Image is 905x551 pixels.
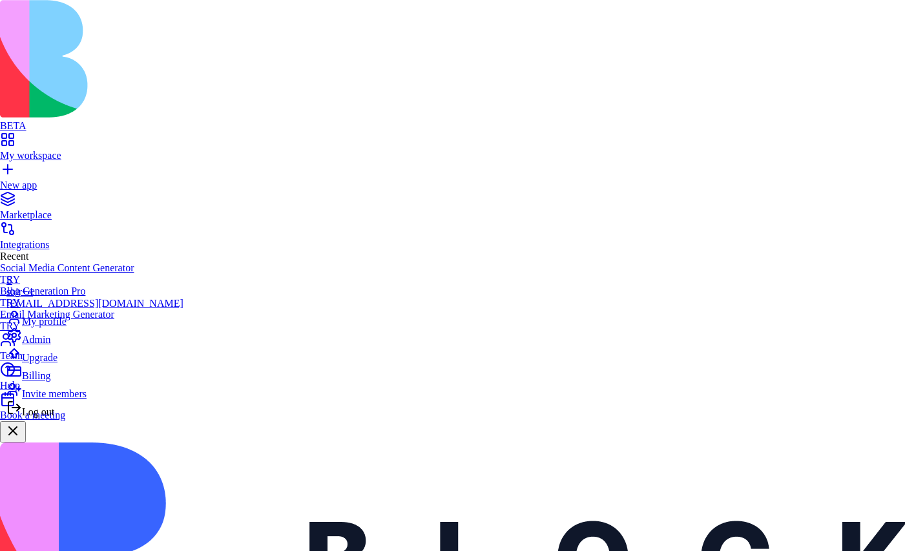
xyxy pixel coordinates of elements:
[6,327,183,346] a: Admin
[22,334,50,345] span: Admin
[22,316,67,327] span: My profile
[6,275,183,309] a: Sshir+4[EMAIL_ADDRESS][DOMAIN_NAME]
[22,352,57,363] span: Upgrade
[6,275,12,286] span: S
[6,364,183,382] a: Billing
[6,286,183,298] div: shir+4
[22,406,54,417] span: Log out
[22,370,50,381] span: Billing
[6,382,183,400] a: Invite members
[22,388,87,399] span: Invite members
[6,309,183,327] a: My profile
[6,346,183,364] a: Upgrade
[6,298,183,309] div: [EMAIL_ADDRESS][DOMAIN_NAME]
